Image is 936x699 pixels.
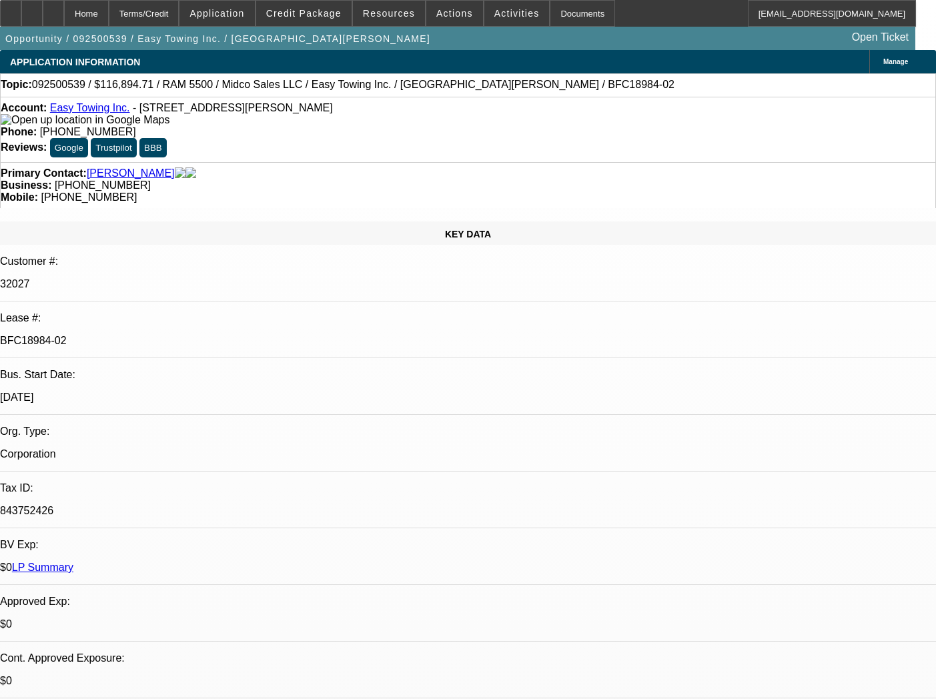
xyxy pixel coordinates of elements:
[1,191,38,203] strong: Mobile:
[426,1,483,26] button: Actions
[41,191,137,203] span: [PHONE_NUMBER]
[1,102,47,113] strong: Account:
[1,141,47,153] strong: Reviews:
[494,8,540,19] span: Activities
[12,562,73,573] a: LP Summary
[91,138,136,157] button: Trustpilot
[50,138,88,157] button: Google
[353,1,425,26] button: Resources
[847,26,914,49] a: Open Ticket
[256,1,352,26] button: Credit Package
[175,167,185,179] img: facebook-icon.png
[445,229,491,239] span: KEY DATA
[87,167,175,179] a: [PERSON_NAME]
[10,57,140,67] span: APPLICATION INFORMATION
[1,79,32,91] strong: Topic:
[185,167,196,179] img: linkedin-icon.png
[133,102,333,113] span: - [STREET_ADDRESS][PERSON_NAME]
[266,8,342,19] span: Credit Package
[139,138,167,157] button: BBB
[1,114,169,126] img: Open up location in Google Maps
[179,1,254,26] button: Application
[5,33,430,44] span: Opportunity / 092500539 / Easy Towing Inc. / [GEOGRAPHIC_DATA][PERSON_NAME]
[189,8,244,19] span: Application
[436,8,473,19] span: Actions
[1,167,87,179] strong: Primary Contact:
[32,79,674,91] span: 092500539 / $116,894.71 / RAM 5500 / Midco Sales LLC / Easy Towing Inc. / [GEOGRAPHIC_DATA][PERSO...
[55,179,151,191] span: [PHONE_NUMBER]
[1,179,51,191] strong: Business:
[1,114,169,125] a: View Google Maps
[484,1,550,26] button: Activities
[40,126,136,137] span: [PHONE_NUMBER]
[1,126,37,137] strong: Phone:
[883,58,908,65] span: Manage
[363,8,415,19] span: Resources
[50,102,130,113] a: Easy Towing Inc.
